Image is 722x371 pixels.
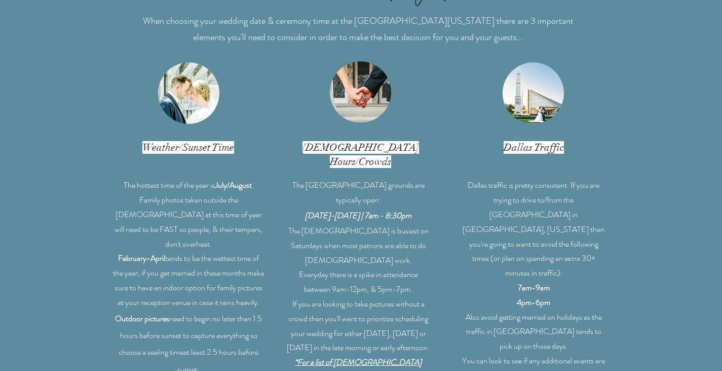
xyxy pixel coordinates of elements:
span: The [GEOGRAPHIC_DATA] grounds are typically open: [292,179,425,206]
iframe: Wix Chat [674,323,722,371]
span: Everyday there is a spike in attendance between 9am-12pm, & 5pm-7pm. [299,268,418,295]
span: If you are looking to take pictures without a crowd then you'll want to prioritize scheduling you... [287,298,430,353]
span: July/August [215,179,252,191]
span: February-April [118,252,165,264]
span: When choosing your wedding date & ceremony time at the [GEOGRAPHIC_DATA][US_STATE] there are 3 im... [143,14,574,44]
span: 4pm-6pm [517,296,550,308]
span: [DEMOGRAPHIC_DATA] Hours/Crowds [302,141,419,168]
img: Wedding-couple-lean-towards-each-other-at-the-Dallas-Texas-Temple.jpg [158,62,219,124]
span: Also avoid getting married on holidays as the traffic in [GEOGRAPHIC_DATA] tends to pick up on th... [466,311,602,352]
span: Outdoor pictures [115,313,169,324]
span: [DATE]-[DATE]​ | 7am - 8:30pm [305,210,411,221]
img: Kelleher-Couple-Hold-Hands-in-front-of-the-Dallas-Texas-Temple.jpg [330,61,391,123]
span: tends to be the wettest time of the year; if you get married in these months make sure to have an... [113,252,264,308]
span: 7am-9am [518,282,550,293]
span: The hottest time of the year is . Family photos taken outside the [DEMOGRAPHIC_DATA] at this time... [115,179,262,249]
span: Weather/Sunset Time [142,141,234,154]
span: Dallas Traffic [504,141,564,154]
img: Montoya-wedding-couple-stand-in-front-of-the-Dallas-Texas-Temple.jpg [503,62,564,124]
span: need to begin no later than 1.5 hours before sunset to capture everything so choose a sealing time [115,313,262,358]
span: The [DEMOGRAPHIC_DATA] is busiest on Saturdays when most patrons are able to do [DEMOGRAPHIC_DATA... [288,225,429,266]
span: Dallas traffic is pretty consistent. If you are trying to drive to/from the [GEOGRAPHIC_DATA] in ... [463,179,604,279]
